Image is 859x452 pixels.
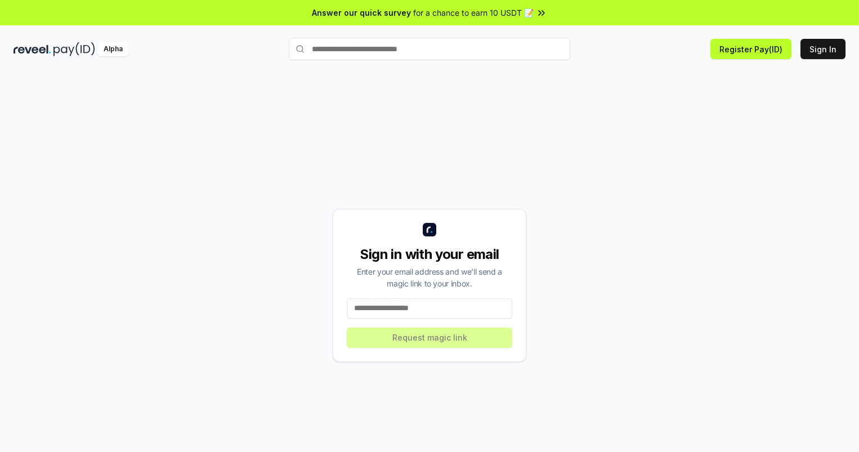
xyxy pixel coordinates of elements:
span: for a chance to earn 10 USDT 📝 [413,7,534,19]
button: Register Pay(ID) [710,39,791,59]
img: pay_id [53,42,95,56]
img: reveel_dark [14,42,51,56]
button: Sign In [800,39,845,59]
div: Sign in with your email [347,245,512,263]
div: Enter your email address and we’ll send a magic link to your inbox. [347,266,512,289]
div: Alpha [97,42,129,56]
span: Answer our quick survey [312,7,411,19]
img: logo_small [423,223,436,236]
